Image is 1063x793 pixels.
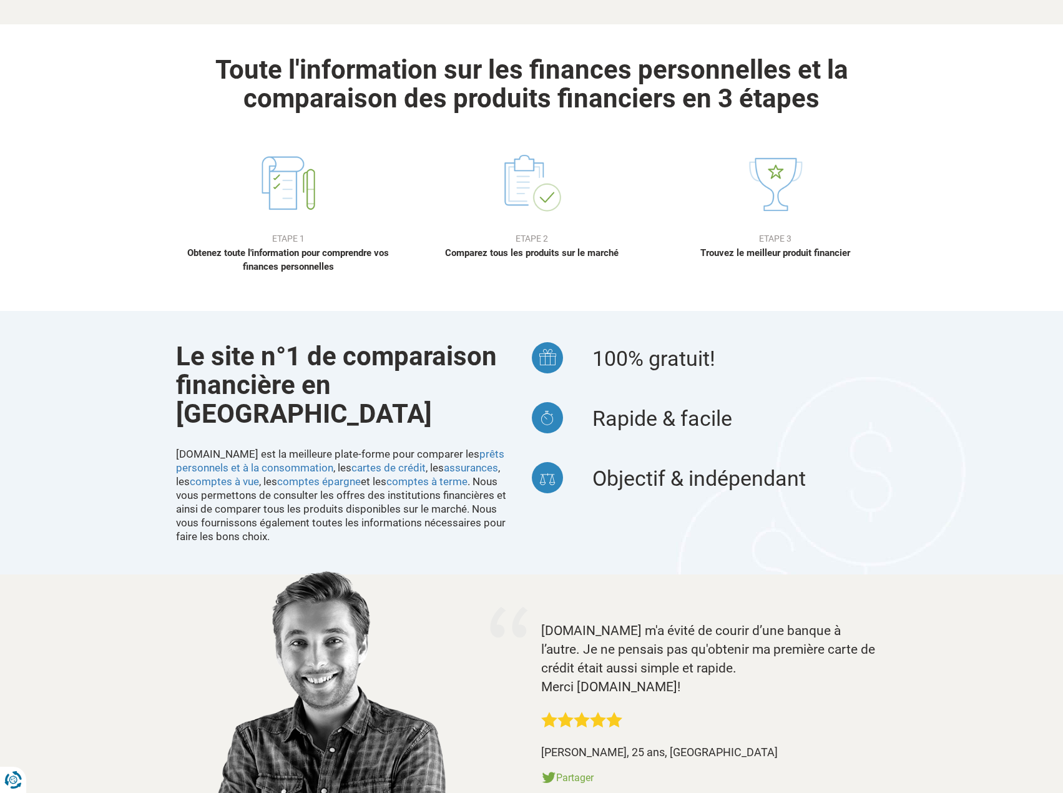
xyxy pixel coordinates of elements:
[592,346,715,371] span: 100% gratuit!
[176,234,401,244] h4: Etape 1
[444,461,498,474] a: assurances
[419,247,644,260] p: Comparez tous les produits sur le marché
[277,475,361,488] a: comptes épargne
[419,234,644,244] h4: Etape 2
[592,406,732,431] span: Rapide & facile
[744,150,806,215] img: Etape 3
[663,234,888,244] h4: Etape 3
[592,466,806,491] span: Objectif & indépendant
[386,475,468,488] a: comptes à terme
[257,150,320,215] img: Etape 1
[176,447,513,543] p: [DOMAIN_NAME] est la meilleure plate-forme pour comparer les , les , les , les , les et les . Nou...
[541,743,888,762] div: [PERSON_NAME], 25 ans, [GEOGRAPHIC_DATA]
[176,342,513,428] h2: Le site n°1 de comparaison financière en [GEOGRAPHIC_DATA]
[176,247,401,273] p: Obtenez toute l'information pour comprendre vos finances personnelles
[190,475,259,488] a: comptes à vue
[501,150,563,215] img: Etape 2
[351,461,426,474] a: cartes de crédit
[541,623,875,694] span: [DOMAIN_NAME] m'a évité de courir d’une banque à l’autre. Je ne pensais pas qu'obtenir ma premièr...
[541,769,594,787] a: Partager
[176,448,504,474] a: prêts personnels et à la consommation
[663,247,888,260] p: Trouvez le meilleur produit financier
